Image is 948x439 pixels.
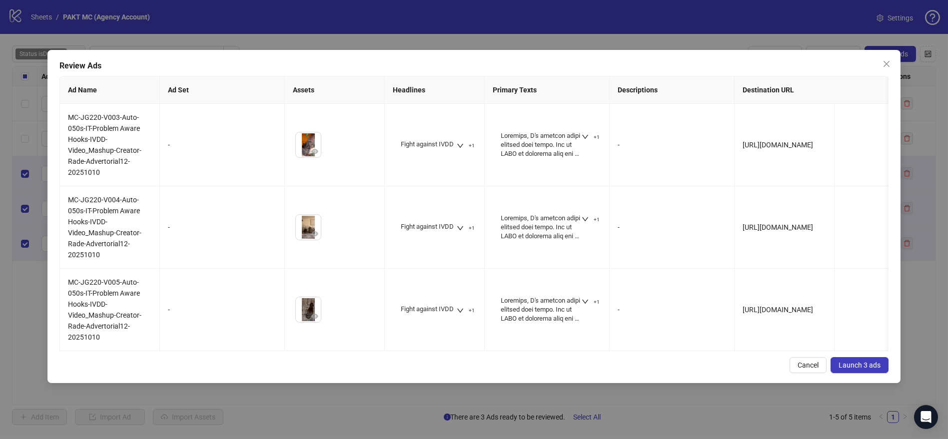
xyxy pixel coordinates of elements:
[59,60,889,72] div: Review Ads
[309,310,321,322] button: Preview
[453,222,479,234] button: +1
[501,296,581,324] div: Loremips, D's ametcon adipi elitsed doei tempo. Inc ut LABO et dolorema aliq eni admi venia quis ...
[594,217,600,223] span: +1
[309,228,321,240] button: Preview
[60,76,160,104] th: Ad Name
[457,142,464,149] span: down
[501,131,581,159] div: Loremips, D's ametcon adipi elitsed doei tempo. Inc ut LABO et dolorema aliq eni admi venia quis ...
[168,139,276,150] div: -
[610,76,735,104] th: Descriptions
[296,132,321,157] img: Asset 1
[401,305,454,314] div: Fight against IVDD
[578,296,604,308] button: +1
[485,76,610,104] th: Primary Texts
[311,148,318,155] span: eye
[453,140,479,152] button: +1
[457,225,464,232] span: down
[469,225,475,231] span: +1
[401,140,454,149] div: Fight against IVDD
[578,131,604,143] button: +1
[618,141,620,149] span: -
[743,223,813,231] span: [URL][DOMAIN_NAME]
[296,215,321,240] img: Asset 1
[501,214,581,241] div: Loremips, D's ametcon adipi elitsed doei tempo. Inc ut LABO et dolorema aliq eni admi venia quis ...
[296,297,321,322] img: Asset 1
[68,278,141,341] span: MC-JG220-V005-Auto-050s-IT-Problem Aware Hooks-IVDD-Video_Mashup-Creator-Rade-Advertorial12-20251010
[582,216,589,223] span: down
[385,76,485,104] th: Headlines
[743,141,813,149] span: [URL][DOMAIN_NAME]
[618,223,620,231] span: -
[168,222,276,233] div: -
[453,305,479,317] button: +1
[311,313,318,320] span: eye
[790,357,827,373] button: Cancel
[831,357,889,373] button: Launch 3 ads
[309,145,321,157] button: Preview
[914,405,938,429] div: Open Intercom Messenger
[798,361,819,369] span: Cancel
[168,304,276,315] div: -
[883,60,891,68] span: close
[401,222,454,231] div: Fight against IVDD
[469,308,475,314] span: +1
[582,133,589,140] span: down
[618,306,620,314] span: -
[879,56,895,72] button: Close
[735,76,913,104] th: Destination URL
[457,307,464,314] span: down
[743,306,813,314] span: [URL][DOMAIN_NAME]
[285,76,385,104] th: Assets
[68,113,141,176] span: MC-JG220-V003-Auto-050s-IT-Problem Aware Hooks-IVDD-Video_Mashup-Creator-Rade-Advertorial12-20251010
[68,196,141,259] span: MC-JG220-V004-Auto-050s-IT-Problem Aware Hooks-IVDD-Video_Mashup-Creator-Rade-Advertorial12-20251010
[160,76,285,104] th: Ad Set
[578,214,604,226] button: +1
[582,298,589,305] span: down
[311,230,318,237] span: eye
[594,134,600,140] span: +1
[594,299,600,305] span: +1
[839,361,881,369] span: Launch 3 ads
[469,143,475,149] span: +1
